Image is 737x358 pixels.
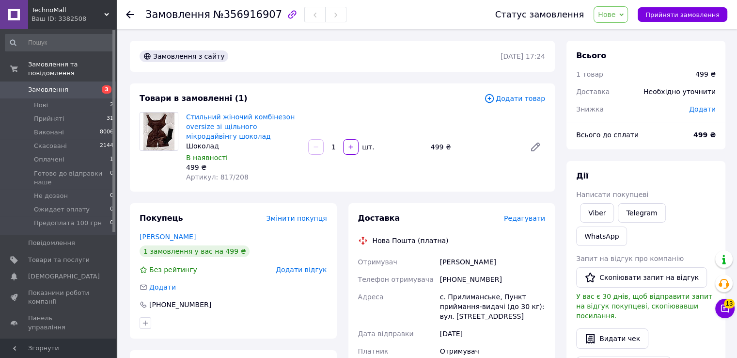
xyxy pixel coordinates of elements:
[110,192,113,200] span: 0
[427,140,522,154] div: 499 ₴
[100,128,113,137] span: 8006
[148,300,212,309] div: [PHONE_NUMBER]
[34,192,68,200] span: Не дозвон
[638,81,721,102] div: Необхідно уточнити
[724,299,735,309] span: 13
[358,276,434,283] span: Телефон отримувача
[576,293,712,320] span: У вас є 30 днів, щоб відправити запит на відгук покупцеві, скопіювавши посилання.
[126,10,134,19] div: Повернутися назад
[576,51,606,60] span: Всього
[149,266,197,274] span: Без рейтингу
[358,213,400,223] span: Доставка
[110,205,113,214] span: 0
[598,11,615,18] span: Нове
[102,85,111,94] span: 3
[576,171,588,180] span: Дії
[358,347,389,355] span: Платник
[576,255,684,262] span: Запит на відгук про компанію
[576,267,707,288] button: Скопіювати запит на відгук
[28,60,116,78] span: Замовлення та повідомлення
[140,94,248,103] span: Товари в замовленні (1)
[576,227,627,246] a: WhatsApp
[358,330,414,338] span: Дата відправки
[34,205,90,214] span: Ожидает оплату
[501,52,545,60] time: [DATE] 17:24
[438,253,547,271] div: [PERSON_NAME]
[34,128,64,137] span: Виконані
[34,155,64,164] span: Оплачені
[638,7,727,22] button: Прийняти замовлення
[110,169,113,187] span: 0
[110,101,113,110] span: 2
[34,169,110,187] span: Готово до відправки наше
[31,15,116,23] div: Ваш ID: 3382508
[689,105,716,113] span: Додати
[140,233,196,241] a: [PERSON_NAME]
[31,6,104,15] span: TechnoMall
[34,114,64,123] span: Прийняті
[576,328,648,349] button: Видати чек
[370,236,451,245] div: Нова Пошта (платна)
[28,289,90,306] span: Показники роботи компанії
[213,9,282,20] span: №356916907
[484,93,545,104] span: Додати товар
[438,271,547,288] div: [PHONE_NUMBER]
[34,219,102,228] span: Предоплата 100 грн
[358,258,397,266] span: Отримувач
[438,288,547,325] div: с. Прилиманське, Пункт приймання-видачі (до 30 кг): вул. [STREET_ADDRESS]
[645,11,720,18] span: Прийняти замовлення
[576,191,648,198] span: Написати покупцеві
[5,34,114,51] input: Пошук
[100,142,113,150] span: 2144
[28,256,90,264] span: Товари та послуги
[28,239,75,247] span: Повідомлення
[140,50,228,62] div: Замовлення з сайту
[580,203,614,223] a: Viber
[438,325,547,342] div: [DATE]
[576,88,610,96] span: Доставка
[145,9,210,20] span: Замовлення
[695,69,716,79] div: 499 ₴
[110,155,113,164] span: 1
[495,10,584,19] div: Статус замовлення
[34,101,48,110] span: Нові
[140,213,183,223] span: Покупець
[110,219,113,228] span: 0
[186,154,228,162] span: В наявності
[107,114,113,123] span: 31
[186,173,249,181] span: Артикул: 817/208
[140,245,250,257] div: 1 замовлення у вас на 499 ₴
[149,283,176,291] span: Додати
[267,214,327,222] span: Змінити покупця
[186,163,300,172] div: 499 ₴
[618,203,665,223] a: Telegram
[28,272,100,281] span: [DEMOGRAPHIC_DATA]
[34,142,67,150] span: Скасовані
[693,131,716,139] b: 499 ₴
[576,131,639,139] span: Всього до сплати
[276,266,327,274] span: Додати відгук
[186,141,300,151] div: Шоколад
[28,85,68,94] span: Замовлення
[143,113,174,150] img: Стильний жіночий комбінезон oversize зі щільного мікродайвінгу шоколад
[360,142,375,152] div: шт.
[576,105,604,113] span: Знижка
[28,314,90,331] span: Панель управління
[526,137,545,157] a: Редагувати
[186,113,295,140] a: Стильний жіночий комбінезон oversize зі щільного мікродайвінгу шоколад
[576,70,603,78] span: 1 товар
[504,214,545,222] span: Редагувати
[715,299,735,318] button: Чат з покупцем13
[358,293,384,301] span: Адреса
